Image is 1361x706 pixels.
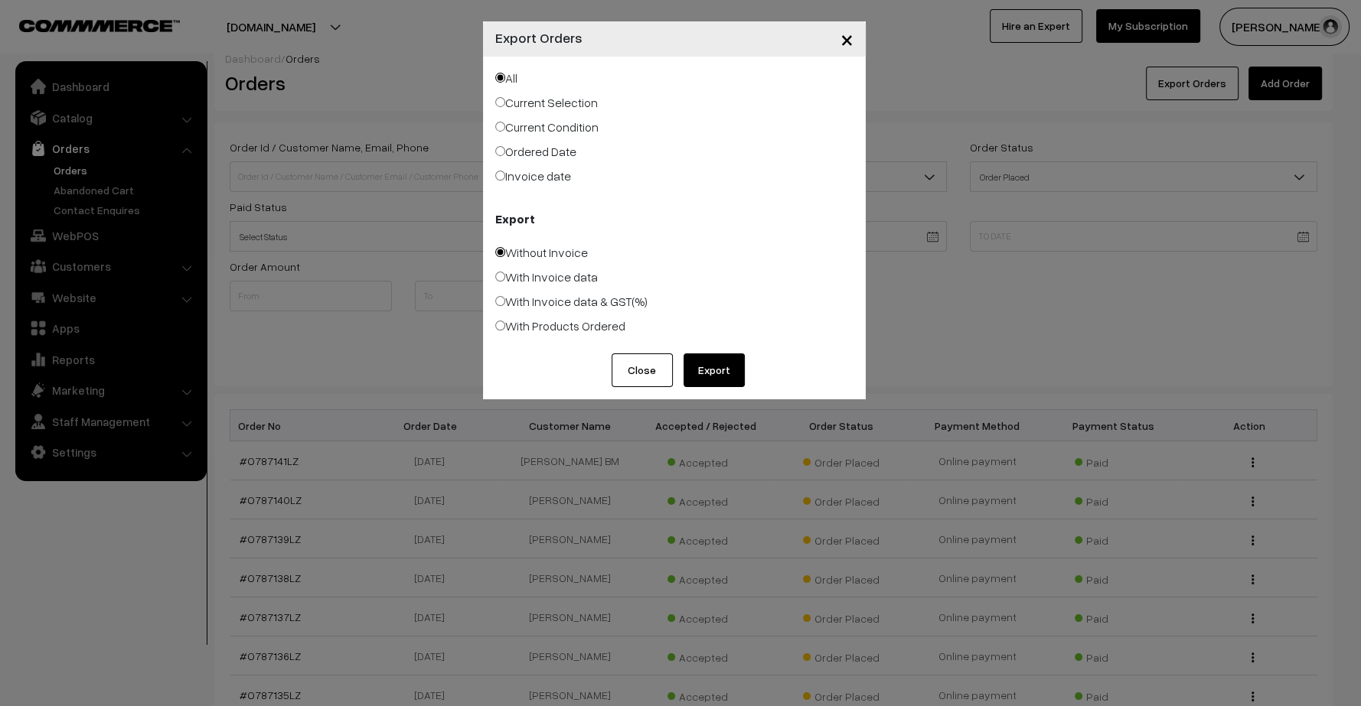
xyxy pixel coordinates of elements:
label: Without Invoice [495,243,588,262]
input: All [495,73,505,83]
h4: Export Orders [495,28,583,48]
label: All [495,69,517,87]
label: Invoice date [495,167,571,185]
label: Current Condition [495,118,599,136]
button: Export [684,353,745,387]
input: Without Invoice [495,247,505,257]
input: Current Selection [495,97,505,107]
button: Close [612,353,673,387]
label: With Products Ordered [495,317,625,335]
label: With Invoice data & GST(%) [495,292,648,311]
button: Close [828,15,866,63]
input: Invoice date [495,171,505,181]
input: Current Condition [495,122,505,132]
input: Ordered Date [495,146,505,156]
b: Export [495,210,535,228]
label: With Invoice data [495,268,598,286]
input: With Products Ordered [495,320,505,330]
span: × [840,24,853,53]
input: With Invoice data [495,272,505,281]
input: With Invoice data & GST(%) [495,296,505,306]
label: Ordered Date [495,142,576,161]
label: Current Selection [495,93,598,112]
